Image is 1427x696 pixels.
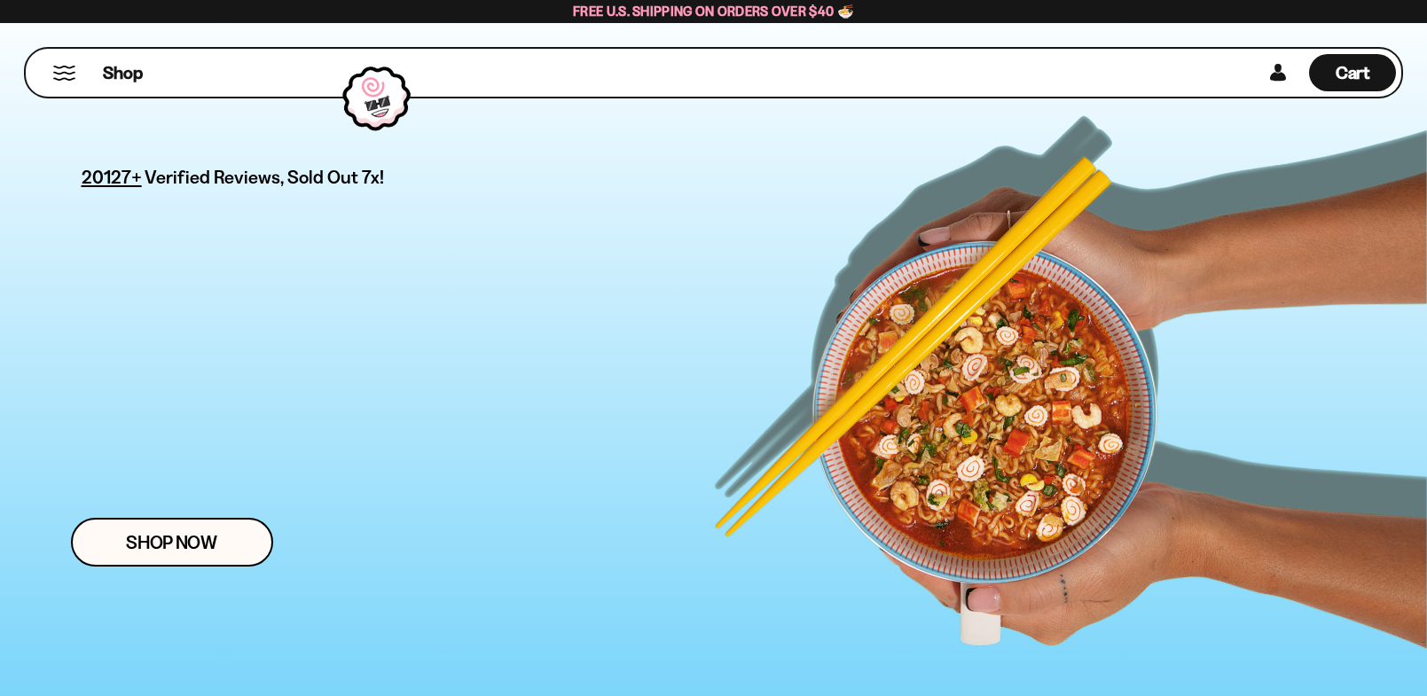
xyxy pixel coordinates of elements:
[103,54,143,91] a: Shop
[103,61,143,85] span: Shop
[1336,62,1370,83] span: Cart
[82,163,142,191] span: 20127+
[1309,49,1396,97] div: Cart
[52,66,76,81] button: Mobile Menu Trigger
[573,3,854,20] span: Free U.S. Shipping on Orders over $40 🍜
[71,518,273,567] a: Shop Now
[126,533,217,551] span: Shop Now
[145,166,385,188] span: Verified Reviews, Sold Out 7x!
